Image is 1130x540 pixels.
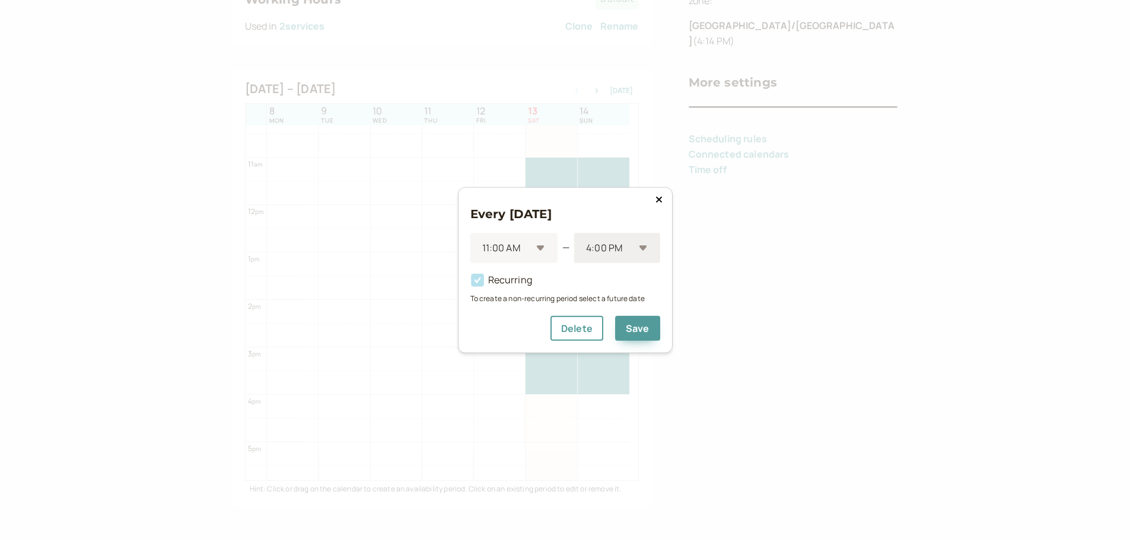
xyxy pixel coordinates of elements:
[470,273,532,286] span: Recurring
[562,240,569,255] div: —
[470,204,660,223] h3: Every [DATE]
[550,316,603,341] button: Delete
[615,316,660,341] button: Save
[470,292,660,303] small: To create a non-recurring period select a future date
